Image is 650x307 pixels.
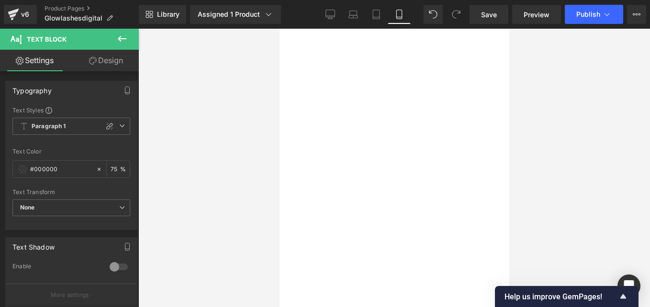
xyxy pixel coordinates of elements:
div: Open Intercom Messenger [617,274,640,297]
span: Publish [576,11,600,18]
button: Undo [424,5,443,24]
a: Mobile [388,5,411,24]
a: New Library [139,5,186,24]
b: None [20,204,35,211]
input: Color [30,164,91,175]
span: Save [481,10,497,20]
button: Redo [447,5,466,24]
a: Desktop [319,5,342,24]
span: Glowlashesdigital [45,14,102,22]
div: v6 [19,8,31,21]
p: More settings [51,291,89,299]
div: Text Color [12,148,130,155]
div: Text Shadow [12,238,55,251]
button: More settings [6,284,137,306]
a: Tablet [365,5,388,24]
span: Help us improve GemPages! [504,292,617,301]
div: Typography [12,81,52,95]
span: Text Block [27,35,67,43]
button: More [627,5,646,24]
b: Paragraph 1 [32,122,66,131]
button: Publish [565,5,623,24]
a: Preview [512,5,561,24]
a: Laptop [342,5,365,24]
a: Product Pages [45,5,139,12]
a: v6 [4,5,37,24]
span: Preview [524,10,549,20]
div: % [107,161,130,177]
div: Enable [12,263,100,273]
div: Assigned 1 Product [198,10,273,19]
div: Text Styles [12,106,130,114]
button: Show survey - Help us improve GemPages! [504,291,629,302]
div: Text Transform [12,189,130,196]
a: Design [71,50,141,71]
span: Library [157,10,179,19]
